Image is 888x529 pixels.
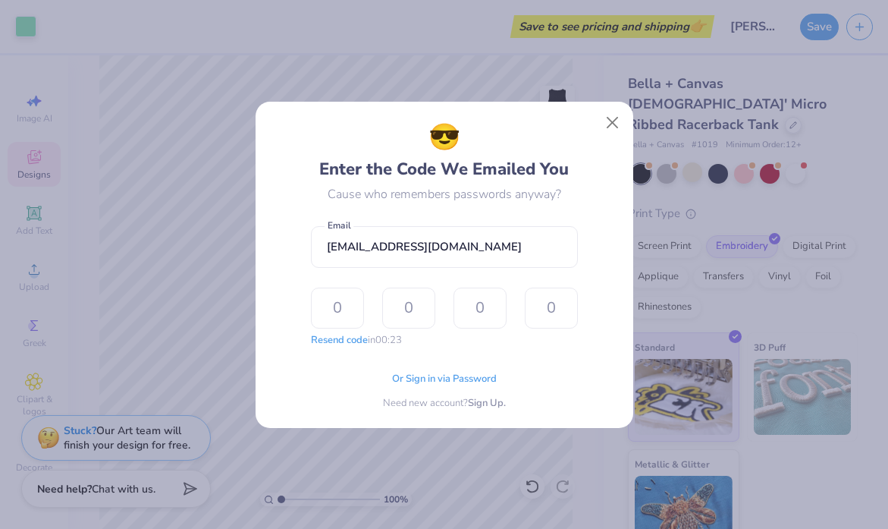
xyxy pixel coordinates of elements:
[428,118,460,157] span: 😎
[598,108,626,137] button: Close
[383,396,506,411] div: Need new account?
[453,288,507,329] input: 0
[319,118,569,182] div: Enter the Code We Emailed You
[311,333,402,348] div: in 00:23
[328,185,561,203] div: Cause who remembers passwords anyway?
[311,333,368,348] button: Resend code
[525,288,578,329] input: 0
[311,288,364,329] input: 0
[382,288,435,329] input: 0
[392,372,497,387] span: Or Sign in via Password
[468,396,506,411] span: Sign Up.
